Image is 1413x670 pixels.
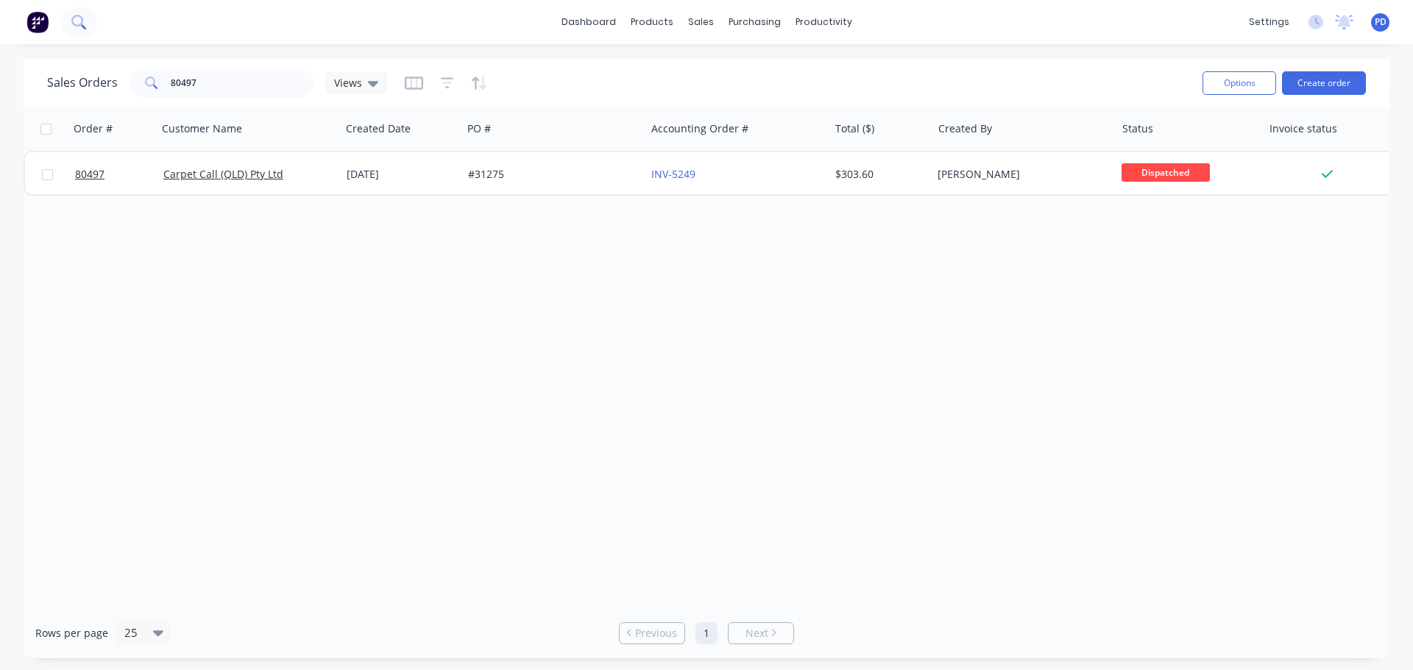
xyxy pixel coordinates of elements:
[1282,71,1366,95] button: Create order
[938,167,1101,182] div: [PERSON_NAME]
[695,622,718,644] a: Page 1 is your current page
[467,121,491,136] div: PO #
[620,626,684,641] a: Previous page
[681,11,721,33] div: sales
[346,121,411,136] div: Created Date
[334,75,362,90] span: Views
[835,167,921,182] div: $303.60
[1122,121,1153,136] div: Status
[347,167,456,182] div: [DATE]
[171,68,314,98] input: Search...
[938,121,992,136] div: Created By
[554,11,623,33] a: dashboard
[835,121,874,136] div: Total ($)
[746,626,768,641] span: Next
[1269,121,1337,136] div: Invoice status
[74,121,113,136] div: Order #
[162,121,242,136] div: Customer Name
[75,152,163,196] a: 80497
[26,11,49,33] img: Factory
[1122,163,1210,182] span: Dispatched
[729,626,793,641] a: Next page
[651,121,748,136] div: Accounting Order #
[635,626,677,641] span: Previous
[47,76,118,90] h1: Sales Orders
[75,167,105,182] span: 80497
[1375,15,1387,29] span: PD
[623,11,681,33] div: products
[468,167,631,182] div: #31275
[35,626,108,641] span: Rows per page
[788,11,860,33] div: productivity
[613,622,800,644] ul: Pagination
[651,167,695,181] a: INV-5249
[1203,71,1276,95] button: Options
[721,11,788,33] div: purchasing
[163,167,283,181] a: Carpet Call (QLD) Pty Ltd
[1242,11,1297,33] div: settings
